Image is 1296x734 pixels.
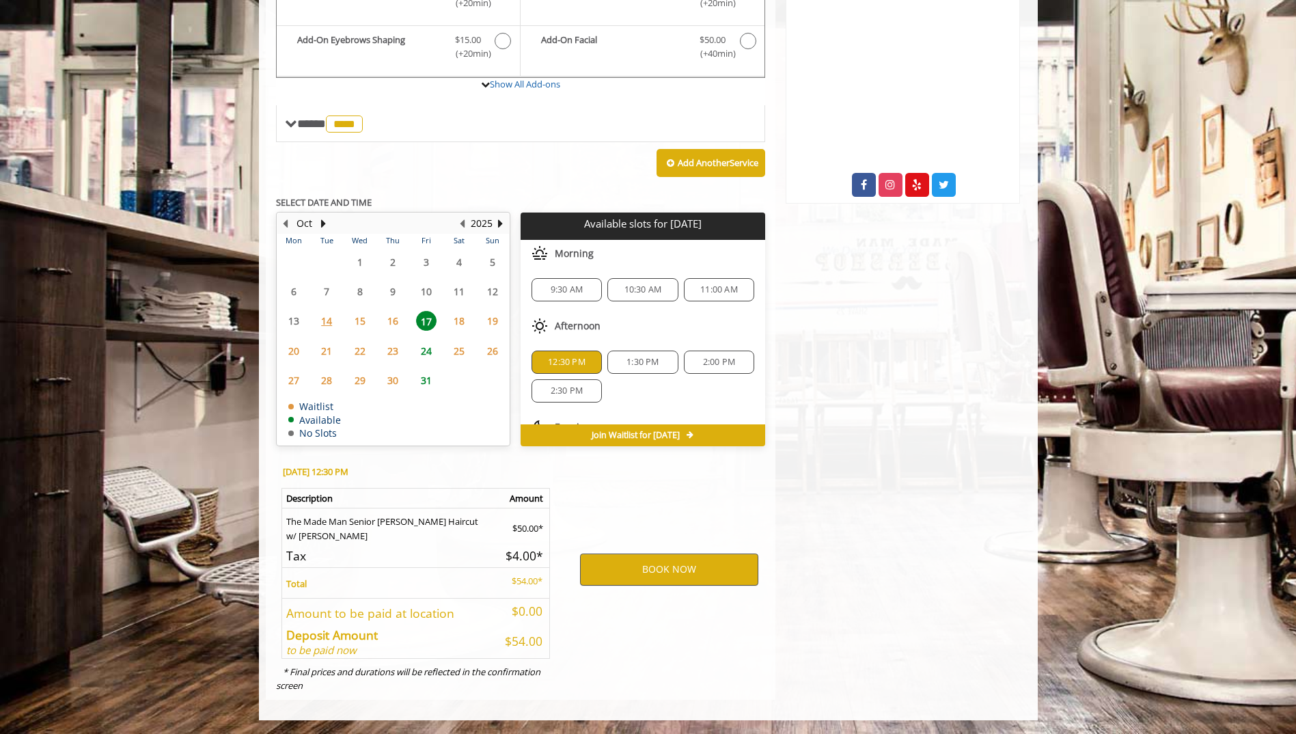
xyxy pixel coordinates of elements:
[501,574,542,588] p: $54.00*
[343,234,376,247] th: Wed
[449,311,469,331] span: 18
[526,218,760,230] p: Available slots for [DATE]
[501,605,542,618] h5: $0.00
[286,549,491,562] h5: Tax
[283,465,348,478] b: [DATE] 12:30 PM
[532,379,602,403] div: 2:30 PM
[607,278,678,301] div: 10:30 AM
[310,366,343,395] td: Select day28
[376,336,409,366] td: Select day23
[316,311,337,331] span: 14
[443,336,475,366] td: Select day25
[501,549,542,562] h5: $4.00*
[692,46,732,61] span: (+40min )
[684,278,754,301] div: 11:00 AM
[284,341,304,361] span: 20
[475,234,509,247] th: Sun
[286,627,378,643] b: Deposit Amount
[548,357,585,368] span: 12:30 PM
[383,341,403,361] span: 23
[416,370,437,390] span: 31
[316,370,337,390] span: 28
[626,357,659,368] span: 1:30 PM
[555,422,591,433] span: Evening
[532,245,548,262] img: morning slots
[376,306,409,336] td: Select day16
[376,366,409,395] td: Select day30
[376,234,409,247] th: Thu
[284,370,304,390] span: 27
[286,492,333,504] b: Description
[700,33,726,47] span: $50.00
[684,351,754,374] div: 2:00 PM
[551,385,583,396] span: 2:30 PM
[297,33,441,62] b: Add-On Eyebrows Shaping
[310,234,343,247] th: Tue
[276,666,540,692] i: * Final prices and durations will be reflected in the confirmation screen
[343,336,376,366] td: Select day22
[416,311,437,331] span: 17
[383,370,403,390] span: 30
[286,643,357,657] i: to be paid now
[297,216,312,231] button: Oct
[490,78,560,90] a: Show All Add-ons
[343,306,376,336] td: Select day15
[703,357,735,368] span: 2:00 PM
[343,366,376,395] td: Select day29
[555,321,601,331] span: Afternoon
[286,607,491,620] h5: Amount to be paid at location
[350,311,370,331] span: 15
[607,351,678,374] div: 1:30 PM
[280,216,291,231] button: Previous Month
[284,33,513,65] label: Add-On Eyebrows Shaping
[449,341,469,361] span: 25
[286,577,307,590] b: Total
[277,336,310,366] td: Select day20
[281,508,497,543] td: The Made Man Senior [PERSON_NAME] Haircut w/ [PERSON_NAME]
[555,248,594,259] span: Morning
[350,341,370,361] span: 22
[310,306,343,336] td: Select day14
[482,341,503,361] span: 26
[409,336,442,366] td: Select day24
[350,370,370,390] span: 29
[457,216,468,231] button: Previous Year
[624,284,662,295] span: 10:30 AM
[532,351,602,374] div: 12:30 PM
[416,341,437,361] span: 24
[495,216,506,231] button: Next Year
[310,336,343,366] td: Select day21
[592,430,680,441] span: Join Waitlist for [DATE]
[383,311,403,331] span: 16
[532,318,548,334] img: afternoon slots
[700,284,738,295] span: 11:00 AM
[277,366,310,395] td: Select day27
[678,157,758,169] b: Add Another Service
[409,366,442,395] td: Select day31
[475,306,509,336] td: Select day19
[532,419,548,435] img: evening slots
[409,306,442,336] td: Select day17
[482,311,503,331] span: 19
[551,284,583,295] span: 9:30 AM
[288,428,341,438] td: No Slots
[276,196,372,208] b: SELECT DATE AND TIME
[527,33,758,65] label: Add-On Facial
[318,216,329,231] button: Next Month
[657,149,765,178] button: Add AnotherService
[455,33,481,47] span: $15.00
[409,234,442,247] th: Fri
[277,234,310,247] th: Mon
[541,33,686,62] b: Add-On Facial
[288,401,341,411] td: Waitlist
[447,46,488,61] span: (+20min )
[475,336,509,366] td: Select day26
[501,635,542,648] h5: $54.00
[443,306,475,336] td: Select day18
[288,415,341,425] td: Available
[471,216,493,231] button: 2025
[532,278,602,301] div: 9:30 AM
[316,341,337,361] span: 21
[580,554,758,585] button: BOOK NOW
